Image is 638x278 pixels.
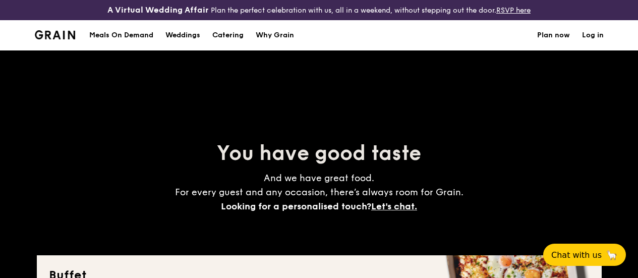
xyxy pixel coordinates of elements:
a: Log in [582,20,604,50]
div: Meals On Demand [89,20,153,50]
h4: A Virtual Wedding Affair [107,4,209,16]
a: Logotype [35,30,76,39]
a: Weddings [159,20,206,50]
span: 🦙 [606,249,618,261]
a: Catering [206,20,250,50]
div: Weddings [165,20,200,50]
h1: Catering [212,20,244,50]
a: RSVP here [496,6,531,15]
a: Meals On Demand [83,20,159,50]
img: Grain [35,30,76,39]
span: Let's chat. [371,201,417,212]
a: Why Grain [250,20,300,50]
span: Chat with us [551,250,602,260]
button: Chat with us🦙 [543,244,626,266]
div: Why Grain [256,20,294,50]
div: Plan the perfect celebration with us, all in a weekend, without stepping out the door. [106,4,532,16]
a: Plan now [537,20,570,50]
